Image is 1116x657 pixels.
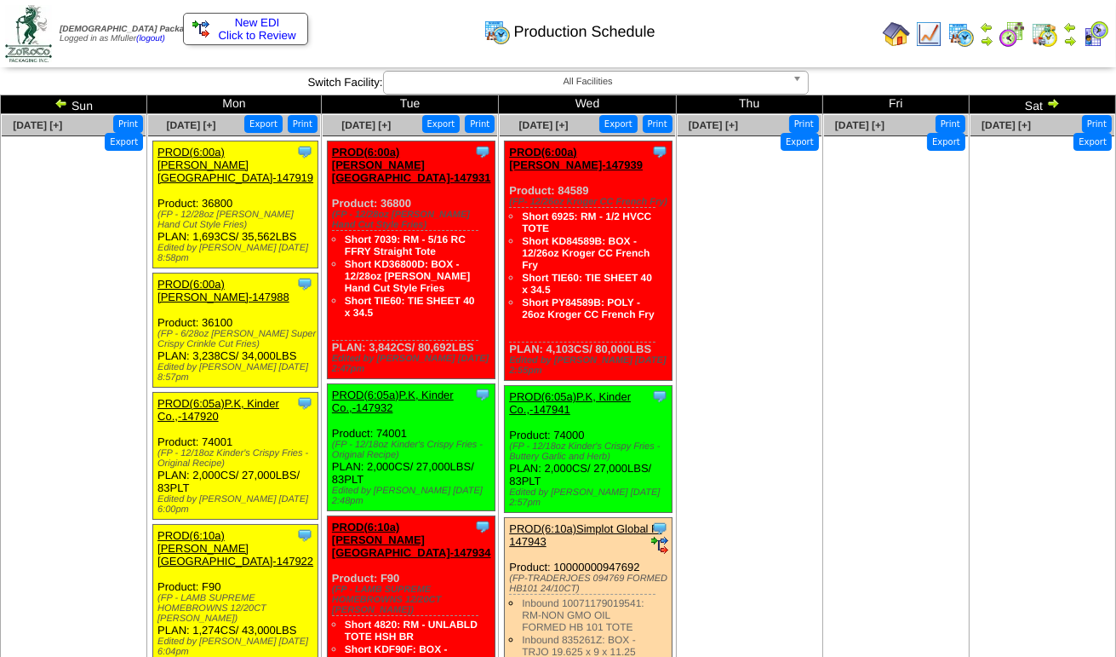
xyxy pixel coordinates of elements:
a: [DATE] [+] [341,119,391,131]
a: PROD(6:00a)[PERSON_NAME]-147939 [509,146,643,171]
img: Tooltip [296,527,313,544]
img: Tooltip [474,386,491,403]
img: ediSmall.gif [192,20,209,37]
div: (FP - 12/18oz Kinder's Crispy Fries - Buttery Garlic and Herb) [509,441,672,462]
a: (logout) [136,34,165,43]
img: calendarprod.gif [484,18,511,45]
img: ediSmall.gif [651,537,668,554]
div: Edited by [PERSON_NAME] [DATE] 6:00pm [157,494,318,515]
img: Tooltip [651,388,668,405]
div: (FP - LAMB SUPREME HOMEBROWNS 12/20CT [PERSON_NAME]) [332,585,495,615]
div: Edited by [PERSON_NAME] [DATE] 2:55pm [509,355,672,376]
a: PROD(6:05a)P.K, Kinder Co.,-147941 [509,390,631,416]
div: (FP - 6/28oz [PERSON_NAME] Super Crispy Crinkle Cut Fries) [157,329,318,349]
a: [DATE] [+] [835,119,884,131]
td: Fri [822,95,969,114]
button: Print [643,115,672,133]
div: Product: 36800 PLAN: 1,693CS / 35,562LBS [153,141,318,268]
a: PROD(6:10a)Simplot Global F-147943 [509,522,661,548]
button: Export [599,115,638,133]
img: arrowright.gif [980,34,993,48]
a: [DATE] [+] [166,119,215,131]
button: Export [781,133,819,151]
a: Short 6925: RM - 1/2 HVCC TOTE [522,210,651,234]
div: Product: 36800 PLAN: 3,842CS / 80,692LBS [327,141,495,379]
img: arrowright.gif [1063,34,1077,48]
a: PROD(6:10a)[PERSON_NAME][GEOGRAPHIC_DATA]-147934 [332,521,491,559]
div: Edited by [PERSON_NAME] [DATE] 6:04pm [157,637,318,657]
button: Print [113,115,143,133]
img: Tooltip [474,518,491,535]
img: Tooltip [296,395,313,412]
a: Short KD84589B: BOX - 12/26oz Kroger CC French Fry [522,235,650,271]
img: arrowleft.gif [54,96,68,110]
div: Product: 74001 PLAN: 2,000CS / 27,000LBS / 83PLT [327,384,495,511]
div: Product: 36100 PLAN: 3,238CS / 34,000LBS [153,274,318,388]
button: Export [422,115,461,133]
img: arrowright.gif [1046,96,1060,110]
a: PROD(6:00a)[PERSON_NAME][GEOGRAPHIC_DATA]-147919 [157,146,313,184]
span: [DEMOGRAPHIC_DATA] Packaging [60,25,202,34]
img: calendarinout.gif [1031,20,1058,48]
div: (FP - LAMB SUPREME HOMEBROWNS 12/20CT [PERSON_NAME]) [157,593,318,624]
span: Logged in as Mfuller [60,25,202,43]
img: Tooltip [651,143,668,160]
div: Edited by [PERSON_NAME] [DATE] 2:48pm [332,486,495,506]
a: Short 7039: RM - 5/16 RC FFRY Straight Tote [345,233,466,257]
a: PROD(6:05a)P.K, Kinder Co.,-147920 [157,397,279,423]
span: Production Schedule [513,23,655,41]
td: Sat [969,95,1115,114]
div: Product: 74000 PLAN: 2,000CS / 27,000LBS / 83PLT [505,386,672,513]
img: Tooltip [651,520,668,537]
img: Tooltip [296,275,313,292]
a: Inbound 10071179019541: RM-NON GMO OIL FORMED HB 101 TOTE [522,597,644,633]
a: [DATE] [+] [519,119,569,131]
div: Edited by [PERSON_NAME] [DATE] 8:57pm [157,362,318,383]
div: Edited by [PERSON_NAME] [DATE] 2:57pm [509,487,672,508]
a: Short TIE60: TIE SHEET 40 x 34.5 [345,295,475,319]
a: PROD(6:10a)[PERSON_NAME][GEOGRAPHIC_DATA]-147922 [157,529,313,568]
button: Print [936,115,965,133]
div: (FP - 12/28oz [PERSON_NAME] Hand Cut Style Fries) [157,210,318,230]
td: Tue [321,95,498,114]
span: All Facilities [391,72,786,92]
a: [DATE] [+] [13,119,62,131]
td: Mon [147,95,322,114]
span: Click to Review [192,29,299,42]
img: Tooltip [296,143,313,160]
img: Tooltip [474,143,491,160]
img: line_graph.gif [915,20,942,48]
button: Print [1082,115,1112,133]
a: Short PY84589B: POLY - 26oz Kroger CC French Fry [522,297,654,320]
div: Edited by [PERSON_NAME] [DATE] 8:58pm [157,243,318,263]
a: New EDI Click to Review [192,16,299,42]
a: [DATE] [+] [689,119,738,131]
div: Product: 74001 PLAN: 2,000CS / 27,000LBS / 83PLT [153,393,318,520]
a: PROD(6:00a)[PERSON_NAME][GEOGRAPHIC_DATA]-147931 [332,146,491,184]
img: calendarprod.gif [947,20,975,48]
div: (FP- 12/26oz Kroger CC French Fry) [509,197,672,207]
td: Sun [1,95,147,114]
div: Product: 84589 PLAN: 4,103CS / 80,000LBS [505,141,672,381]
a: [DATE] [+] [982,119,1031,131]
div: (FP - 12/28oz [PERSON_NAME] Hand Cut Style Fries) [332,210,495,230]
div: Edited by [PERSON_NAME] [DATE] 2:47pm [332,354,495,374]
a: PROD(6:05a)P.K, Kinder Co.,-147932 [332,389,454,414]
img: home.gif [883,20,910,48]
button: Export [244,115,283,133]
button: Export [1073,133,1112,151]
div: (FP - 12/18oz Kinder's Crispy Fries - Original Recipe) [332,440,495,460]
div: (FP - 12/18oz Kinder's Crispy Fries - Original Recipe) [157,448,318,469]
a: Short TIE60: TIE SHEET 40 x 34.5 [522,272,652,296]
a: Short 4820: RM - UNLABLD TOTE HSH BR [345,619,478,643]
button: Print [288,115,318,133]
a: PROD(6:00a)[PERSON_NAME]-147988 [157,278,289,303]
img: calendarcustomer.gif [1082,20,1109,48]
img: calendarblend.gif [999,20,1026,48]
